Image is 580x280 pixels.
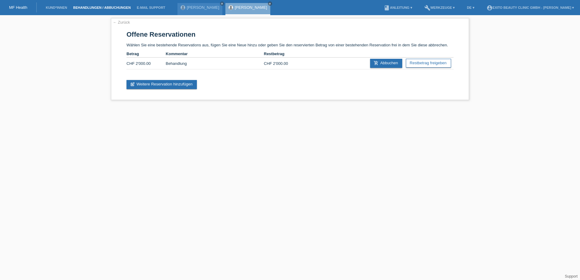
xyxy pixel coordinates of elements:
[406,59,451,68] a: Restbetrag freigeben
[187,5,219,10] a: [PERSON_NAME]
[268,2,272,6] a: close
[421,6,458,9] a: buildWerkzeuge ▾
[424,5,430,11] i: build
[384,5,390,11] i: book
[235,5,267,10] a: [PERSON_NAME]
[487,5,493,11] i: account_circle
[166,50,264,58] th: Kommentar
[166,58,264,69] td: Behandlung
[264,50,303,58] th: Restbetrag
[484,6,577,9] a: account_circleExito Beauty Clinic GmbH - [PERSON_NAME] ▾
[126,58,166,69] td: CHF 2'000.00
[9,5,27,10] a: MF Health
[264,58,303,69] td: CHF 2'000.00
[126,31,454,38] h1: Offene Reservationen
[370,59,402,68] a: add_shopping_cartAbbuchen
[70,6,134,9] a: Behandlungen / Abbuchungen
[43,6,70,9] a: Kund*innen
[374,61,379,65] i: add_shopping_cart
[126,80,197,89] a: post_addWeitere Reservation hinzufügen
[381,6,415,9] a: bookAnleitung ▾
[268,2,271,5] i: close
[111,18,469,100] div: Wählen Sie eine bestehende Reservations aus, fügen Sie eine Neue hinzu oder geben Sie den reservi...
[134,6,168,9] a: E-Mail Support
[130,82,135,87] i: post_add
[464,6,477,9] a: DE ▾
[221,2,224,5] i: close
[113,20,130,25] a: ← Zurück
[565,274,578,278] a: Support
[220,2,224,6] a: close
[126,50,166,58] th: Betrag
